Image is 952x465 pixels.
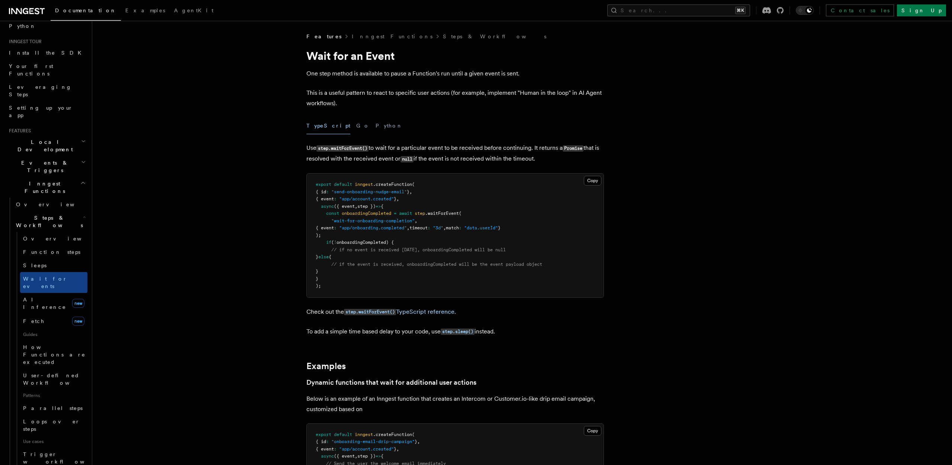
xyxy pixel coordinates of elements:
span: export [316,182,331,187]
span: User-defined Workflows [23,372,90,386]
span: Examples [125,7,165,13]
span: async [321,453,334,459]
span: => [376,204,381,209]
h1: Wait for an Event [306,49,604,62]
p: Below is an example of an Inngest function that creates an Intercom or Customer.io-like drip emai... [306,394,604,414]
a: Loops over steps [20,415,87,436]
span: ({ event [334,204,355,209]
span: , [396,196,399,201]
a: Fetchnew [20,314,87,329]
span: , [396,446,399,452]
code: step.waitForEvent() [316,145,369,152]
a: User-defined Workflows [20,369,87,390]
span: timeout [409,225,428,230]
span: inngest [355,432,373,437]
span: } [415,439,417,444]
span: : [334,196,337,201]
span: : [334,446,337,452]
span: default [334,432,352,437]
span: ({ event [334,453,355,459]
span: Events & Triggers [6,159,81,174]
span: : [334,225,337,230]
span: "app/account.created" [339,446,394,452]
span: } [407,189,409,194]
p: To add a simple time based delay to your code, use instead. [306,326,604,337]
a: step.waitForEvent()TypeScript reference. [344,308,456,315]
span: onboardingCompleted) { [337,240,394,245]
span: : [459,225,461,230]
span: AgentKit [174,7,213,13]
span: ( [459,211,461,216]
a: step.sleep() [441,328,475,335]
span: ); [316,283,321,288]
a: Steps & Workflows [443,33,546,40]
a: AgentKit [170,2,218,20]
a: How Functions are executed [20,340,87,369]
span: Install the SDK [9,50,86,56]
span: , [355,204,357,209]
span: Overview [23,236,100,242]
code: step.waitForEvent() [344,309,396,315]
span: Fetch [23,318,45,324]
span: Patterns [20,390,87,401]
a: Sign Up [897,4,946,16]
span: , [415,218,417,223]
code: null [401,156,414,162]
span: // if no event is received [DATE], onboardingCompleted will be null [331,247,506,252]
span: Features [6,128,31,134]
span: "onboarding-email-drip-campaign" [331,439,415,444]
span: Sleeps [23,262,46,268]
span: Inngest Functions [6,180,80,195]
span: else [318,254,329,259]
span: .waitForEvent [425,211,459,216]
span: match [446,225,459,230]
span: { id [316,439,326,444]
span: // if the event is received, onboardingCompleted will be the event payload object [331,262,542,267]
span: { [381,204,383,209]
span: Leveraging Steps [9,84,72,97]
span: onboardingCompleted [342,211,391,216]
span: .createFunction [373,182,412,187]
a: Install the SDK [6,46,87,59]
a: Dynamic functions that wait for additional user actions [306,377,476,388]
a: Examples [121,2,170,20]
button: Steps & Workflows [13,211,87,232]
span: : [428,225,430,230]
a: Overview [20,232,87,245]
span: "wait-for-onboarding-completion" [331,218,415,223]
kbd: ⌘K [735,7,746,14]
span: .createFunction [373,432,412,437]
span: default [334,182,352,187]
span: : [326,439,329,444]
a: AI Inferencenew [20,293,87,314]
span: ! [334,240,337,245]
span: , [443,225,446,230]
span: } [394,196,396,201]
span: } [394,446,396,452]
button: Python [376,117,403,134]
a: Your first Functions [6,59,87,80]
span: } [316,254,318,259]
span: export [316,432,331,437]
p: Use to wait for a particular event to be received before continuing. It returns a that is resolve... [306,143,604,164]
button: Copy [584,176,601,185]
a: Parallel steps [20,401,87,415]
span: , [355,453,357,459]
span: = [394,211,396,216]
a: Contact sales [826,4,894,16]
code: step.sleep() [441,329,475,335]
a: Inngest Functions [352,33,432,40]
a: Python [6,19,87,33]
a: Overview [13,198,87,211]
span: const [326,211,339,216]
span: , [407,225,409,230]
span: "3d" [433,225,443,230]
span: { id [316,189,326,194]
span: step }) [357,204,376,209]
span: } [498,225,501,230]
p: Check out the [306,307,604,317]
button: Inngest Functions [6,177,87,198]
span: { event [316,446,334,452]
button: TypeScript [306,117,350,134]
span: , [417,439,420,444]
